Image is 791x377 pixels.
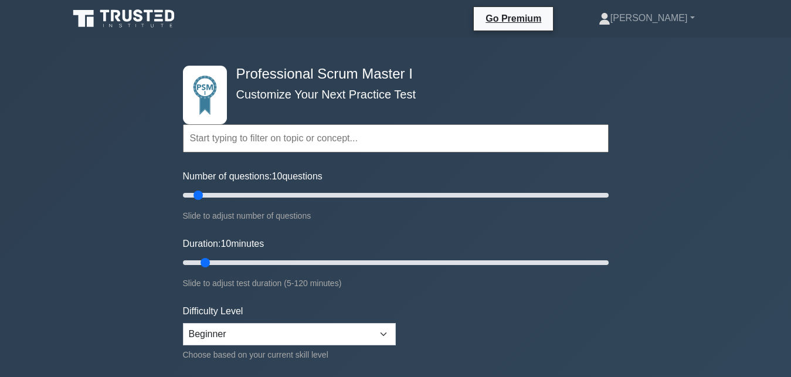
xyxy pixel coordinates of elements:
label: Difficulty Level [183,304,243,318]
input: Start typing to filter on topic or concept... [183,124,609,152]
span: 10 [272,171,283,181]
h4: Professional Scrum Master I [232,66,551,83]
label: Number of questions: questions [183,169,322,184]
div: Slide to adjust number of questions [183,209,609,223]
div: Choose based on your current skill level [183,348,396,362]
a: [PERSON_NAME] [571,6,723,30]
a: Go Premium [478,11,548,26]
div: Slide to adjust test duration (5-120 minutes) [183,276,609,290]
label: Duration: minutes [183,237,264,251]
span: 10 [220,239,231,249]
